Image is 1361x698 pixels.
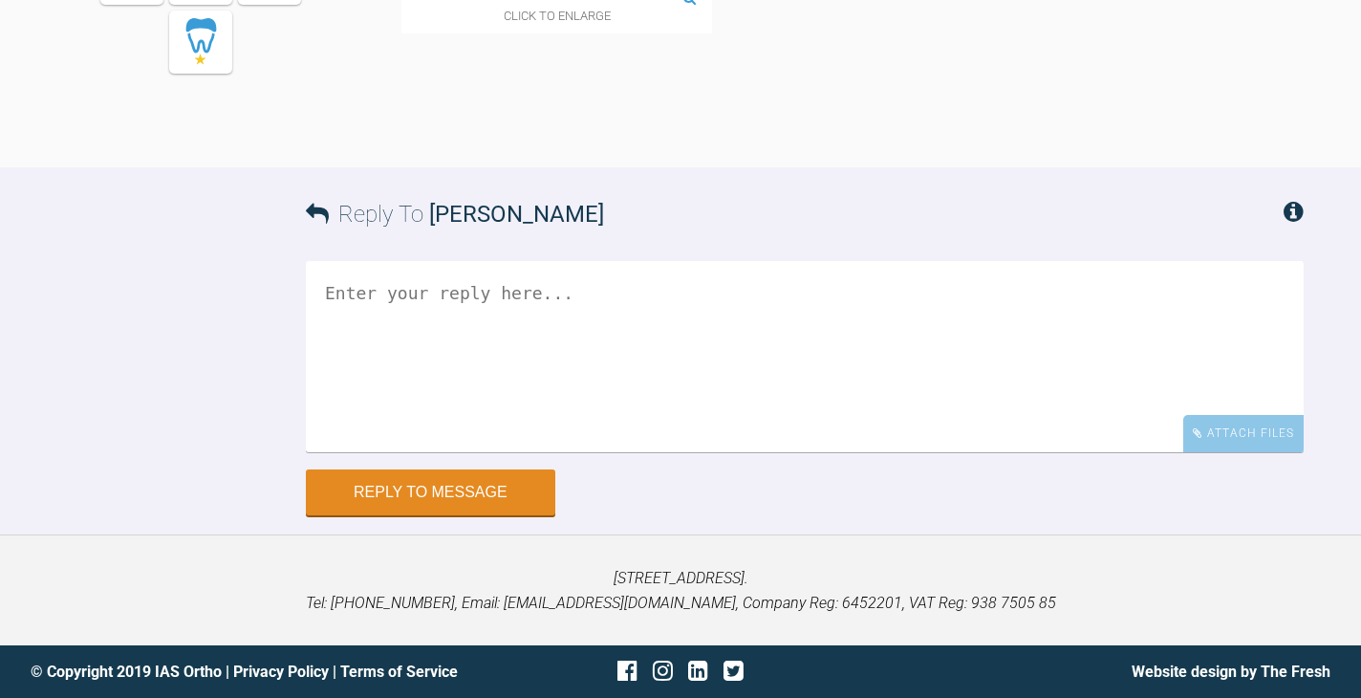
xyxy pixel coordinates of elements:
[233,663,329,681] a: Privacy Policy
[31,660,464,685] div: © Copyright 2019 IAS Ortho | |
[1132,663,1330,681] a: Website design by The Fresh
[340,663,458,681] a: Terms of Service
[306,469,555,515] button: Reply to Message
[306,196,604,232] h3: Reply To
[429,201,604,228] span: [PERSON_NAME]
[1183,415,1304,452] div: Attach Files
[31,566,1330,615] p: [STREET_ADDRESS]. Tel: [PHONE_NUMBER], Email: [EMAIL_ADDRESS][DOMAIN_NAME], Company Reg: 6452201,...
